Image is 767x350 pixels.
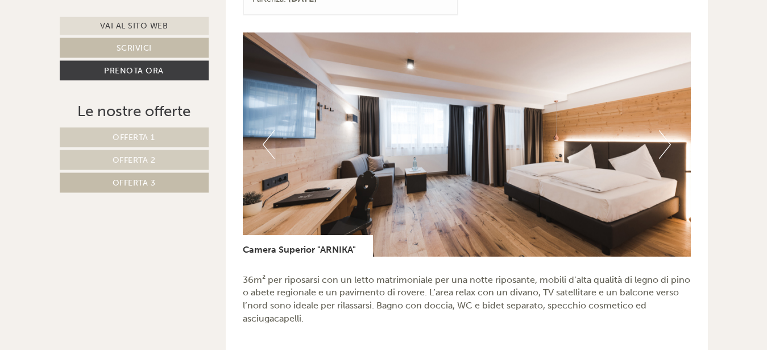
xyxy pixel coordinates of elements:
[60,38,209,58] a: Scrivici
[113,155,156,165] span: Offerta 2
[263,131,275,159] button: Previous
[391,300,449,320] button: Invia
[204,9,245,28] div: [DATE]
[17,33,179,42] div: Hotel [GEOGRAPHIC_DATA]
[243,33,691,257] img: image
[60,101,209,122] div: Le nostre offerte
[113,133,155,142] span: Offerta 1
[60,61,209,81] a: Prenota ora
[60,17,209,35] a: Vai al sito web
[113,178,156,188] span: Offerta 3
[17,55,179,63] small: 16:02
[243,274,691,326] p: 36m² per riposarsi con un letto matrimoniale per una notte riposante, mobili d’alta qualità di le...
[659,131,671,159] button: Next
[243,236,373,257] div: Camera Superior "ARNIKA"
[9,31,185,65] div: Buon giorno, come possiamo aiutarla?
